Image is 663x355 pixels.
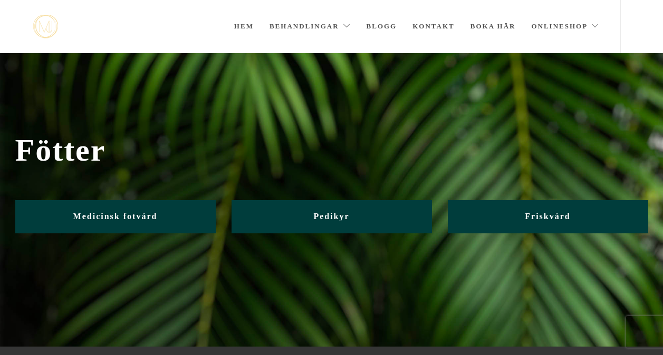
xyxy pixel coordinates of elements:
a: Pedikyr [232,200,432,233]
a: Medicinsk fotvård [15,200,216,233]
a: Friskvård [448,200,648,233]
span: Fötter [15,132,648,169]
a: mjstudio mjstudio mjstudio [33,15,58,38]
span: Pedikyr [313,212,349,221]
span: Friskvård [525,212,570,221]
span: Medicinsk fotvård [73,212,158,221]
img: mjstudio [33,15,58,38]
